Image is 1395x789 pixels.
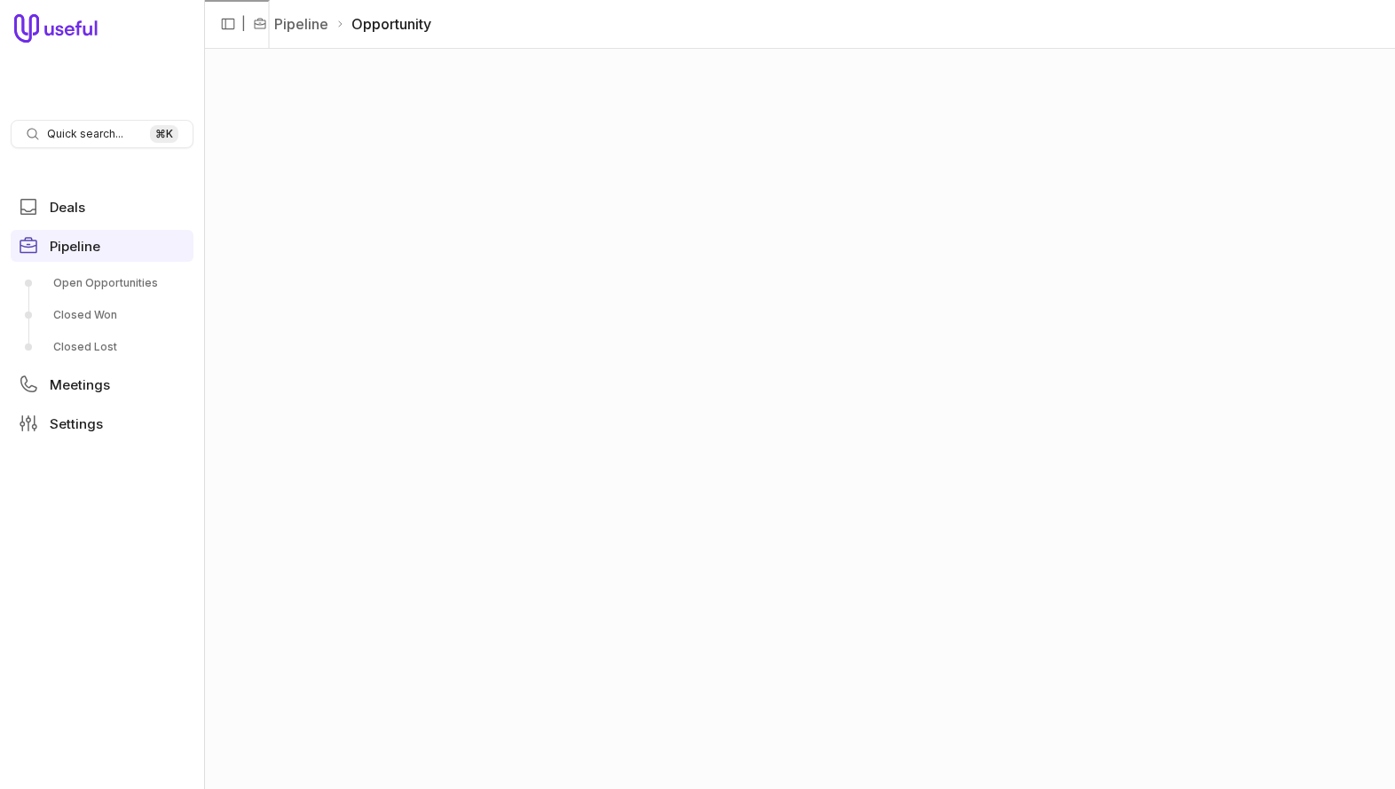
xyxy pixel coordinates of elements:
span: Meetings [50,378,110,391]
button: Collapse sidebar [215,11,241,37]
a: Pipeline [11,230,193,262]
li: Opportunity [335,13,431,35]
a: Open Opportunities [11,269,193,297]
span: Quick search... [47,127,123,141]
a: Settings [11,407,193,439]
kbd: ⌘ K [150,125,178,143]
a: Closed Lost [11,333,193,361]
a: Meetings [11,368,193,400]
a: Pipeline [274,13,328,35]
div: Pipeline submenu [11,269,193,361]
a: Closed Won [11,301,193,329]
span: Pipeline [50,240,100,253]
span: Settings [50,417,103,430]
a: Deals [11,191,193,223]
span: | [241,13,246,35]
span: Deals [50,201,85,214]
